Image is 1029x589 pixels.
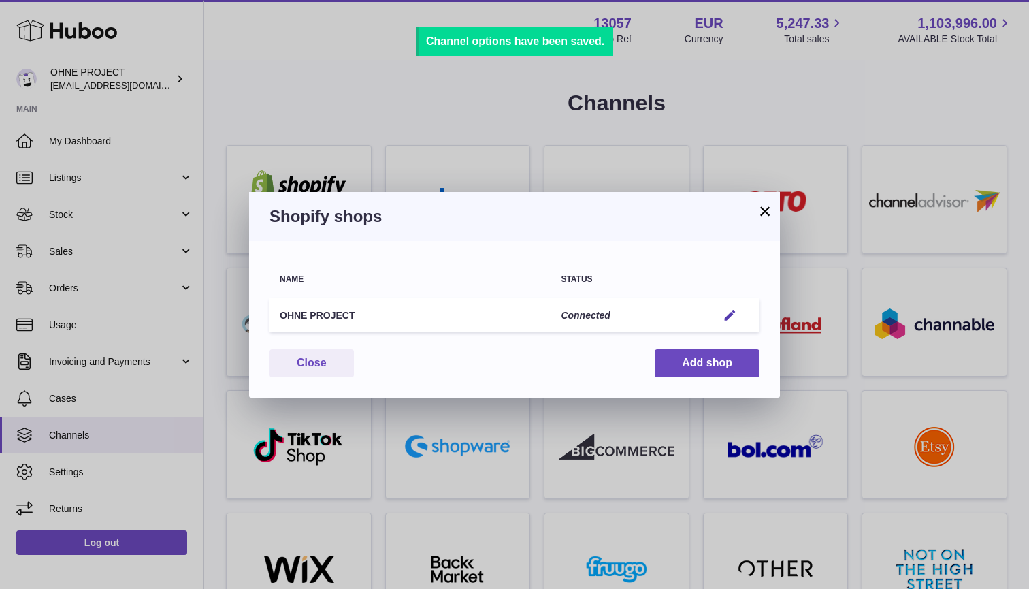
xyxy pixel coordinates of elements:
[269,349,354,377] button: Close
[561,275,697,284] div: Status
[551,298,707,333] td: Connected
[269,298,551,333] td: OHNE PROJECT
[426,34,606,49] div: Channel options have been saved.
[655,349,759,377] button: Add shop
[757,203,773,219] button: ×
[269,206,759,227] h3: Shopify shops
[280,275,540,284] div: Name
